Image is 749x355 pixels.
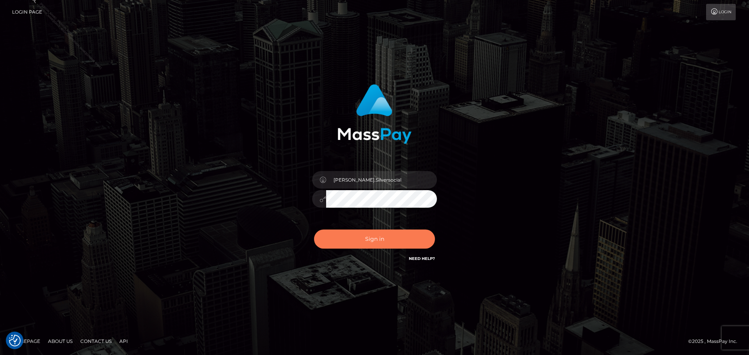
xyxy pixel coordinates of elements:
a: Need Help? [409,256,435,261]
a: Contact Us [77,335,115,347]
a: API [116,335,131,347]
a: About Us [45,335,76,347]
img: Revisit consent button [9,335,21,346]
img: MassPay Login [337,84,412,144]
input: Username... [326,171,437,189]
button: Consent Preferences [9,335,21,346]
a: Login [706,4,736,20]
button: Sign in [314,230,435,249]
a: Login Page [12,4,42,20]
a: Homepage [9,335,43,347]
div: © 2025 , MassPay Inc. [688,337,743,346]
